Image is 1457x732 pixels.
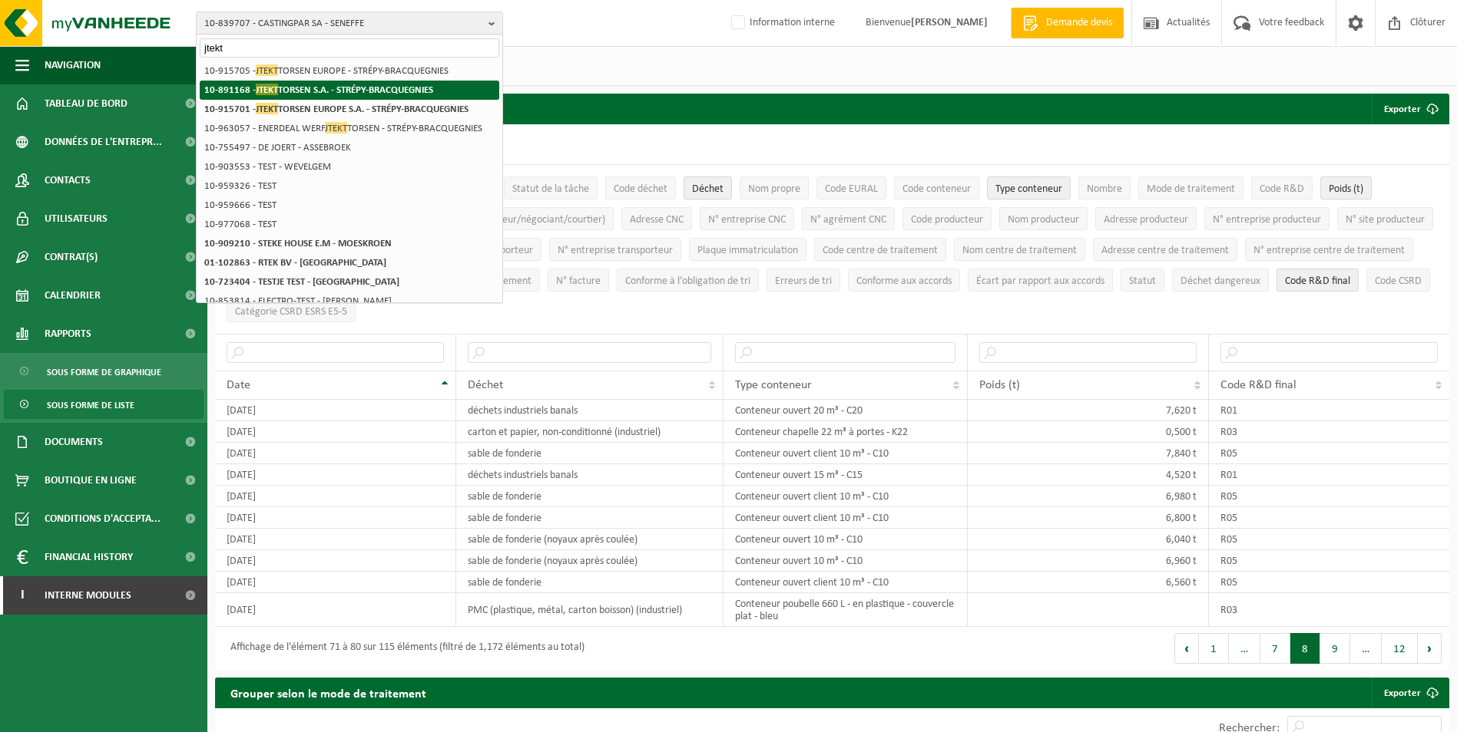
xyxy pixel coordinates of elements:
[456,421,724,443] td: carton et papier, non-conditionné (industriel)
[976,275,1104,287] span: Écart par rapport aux accords
[1209,529,1449,550] td: R05
[823,245,938,256] span: Code centre de traitement
[724,529,968,550] td: Conteneur ouvert 10 m³ - C10
[456,550,724,572] td: sable de fonderie (noyaux après coulée)
[215,678,442,707] h2: Grouper selon le mode de traitement
[204,277,399,287] strong: 10-723404 - TESTJE TEST - [GEOGRAPHIC_DATA]
[1138,176,1243,199] button: Mode de traitementMode de traitement: Activate to sort
[200,38,499,58] input: Chercher des succursales liées
[45,238,98,276] span: Contrat(s)
[740,176,809,199] button: Nom propreNom propre: Activate to sort
[215,593,456,627] td: [DATE]
[45,276,101,315] span: Calendrier
[1093,238,1237,261] button: Adresse centre de traitementAdresse centre de traitement: Activate to sort
[962,245,1077,256] span: Nom centre de traitement
[1320,633,1350,664] button: 9
[1199,633,1229,664] button: 1
[4,390,204,419] a: Sous forme de liste
[419,207,614,230] button: Nom CNC (collecteur/négociant/courtier)Nom CNC (collecteur/négociant/courtier): Activate to sort
[1181,275,1260,287] span: Déchet dangereux
[456,443,724,464] td: sable de fonderie
[1209,593,1449,627] td: R03
[200,61,499,81] li: 10-915705 - TORSEN EUROPE - STRÉPY-BRACQUEGNIES
[968,486,1209,507] td: 6,980 t
[1290,633,1320,664] button: 8
[45,199,108,238] span: Utilisateurs
[215,572,456,593] td: [DATE]
[911,17,988,28] strong: [PERSON_NAME]
[45,538,133,576] span: Financial History
[968,421,1209,443] td: 0,500 t
[200,196,499,215] li: 10-959666 - TEST
[1204,207,1330,230] button: N° entreprise producteurN° entreprise producteur: Activate to sort
[1251,176,1313,199] button: Code R&DCode R&amp;D: Activate to sort
[549,238,681,261] button: N° entreprise transporteurN° entreprise transporteur: Activate to sort
[45,84,127,123] span: Tableau de bord
[456,464,724,486] td: déchets industriels banals
[47,391,134,420] span: Sous forme de liste
[1042,15,1116,31] span: Demande devis
[456,593,724,627] td: PMC (plastique, métal, carton boisson) (industriel)
[227,379,250,391] span: Date
[200,215,499,234] li: 10-977068 - TEST
[256,84,278,95] span: JTEKT
[625,275,750,287] span: Conforme à l’obligation de tri
[215,443,456,464] td: [DATE]
[45,500,161,538] span: Conditions d'accepta...
[215,507,456,529] td: [DATE]
[1220,379,1296,391] span: Code R&D final
[1382,633,1418,664] button: 12
[848,269,960,292] button: Conforme aux accords : Activate to sort
[767,269,840,292] button: Erreurs de triErreurs de tri: Activate to sort
[1372,678,1448,708] a: Exporter
[968,269,1113,292] button: Écart par rapport aux accordsÉcart par rapport aux accords: Activate to sort
[45,161,91,199] span: Contacts
[987,176,1071,199] button: Type conteneurType conteneur: Activate to sort
[724,507,968,529] td: Conteneur ouvert client 10 m³ - C10
[954,238,1085,261] button: Nom centre de traitementNom centre de traitement: Activate to sort
[4,357,204,386] a: Sous forme de graphique
[1320,176,1372,199] button: Poids (t)Poids (t): Activate to sort
[1209,550,1449,572] td: R05
[200,119,499,138] li: 10-963057 - ENERDEAL WERF TORSEN - STRÉPY-BRACQUEGNIES
[512,183,589,195] span: Statut de la tâche
[697,245,798,256] span: Plaque immatriculation
[325,122,347,134] span: JTEKT
[1375,275,1422,287] span: Code CSRD
[816,176,886,199] button: Code EURALCode EURAL: Activate to sort
[45,315,91,353] span: Rapports
[45,461,137,500] span: Boutique en ligne
[810,214,886,226] span: N° agrément CNC
[1087,183,1122,195] span: Nombre
[200,138,499,157] li: 10-755497 - DE JOERT - ASSEBROEK
[724,443,968,464] td: Conteneur ouvert client 10 m³ - C10
[1350,633,1382,664] span: …
[748,183,800,195] span: Nom propre
[456,529,724,550] td: sable de fonderie (noyaux après coulée)
[1008,214,1079,226] span: Nom producteur
[256,103,278,114] span: JTEKT
[708,214,786,226] span: N° entreprise CNC
[45,123,162,161] span: Données de l'entrepr...
[223,635,584,662] div: Affichage de l'élément 71 à 80 sur 115 éléments (filtré de 1,172 éléments au total)
[1260,633,1290,664] button: 7
[1346,214,1425,226] span: N° site producteur
[200,157,499,176] li: 10-903553 - TEST - WEVELGEM
[256,64,278,76] span: JTEKT
[630,214,684,226] span: Adresse CNC
[825,183,878,195] span: Code EURAL
[215,529,456,550] td: [DATE]
[1213,214,1321,226] span: N° entreprise producteur
[204,84,433,95] strong: 10-891168 - TORSEN S.A. - STRÉPY-BRACQUEGNIES
[196,12,503,35] button: 10-839707 - CASTINGPAR SA - SENEFFE
[548,269,609,292] button: N° factureN° facture: Activate to sort
[968,529,1209,550] td: 6,040 t
[504,176,598,199] button: Statut de la tâcheStatut de la tâche: Activate to sort
[204,258,386,268] strong: 01-102863 - RTEK BV - [GEOGRAPHIC_DATA]
[215,400,456,421] td: [DATE]
[204,103,469,114] strong: 10-915701 - TORSEN EUROPE S.A. - STRÉPY-BRACQUEGNIES
[995,183,1062,195] span: Type conteneur
[968,572,1209,593] td: 6,560 t
[1285,275,1350,287] span: Code R&D final
[200,176,499,196] li: 10-959326 - TEST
